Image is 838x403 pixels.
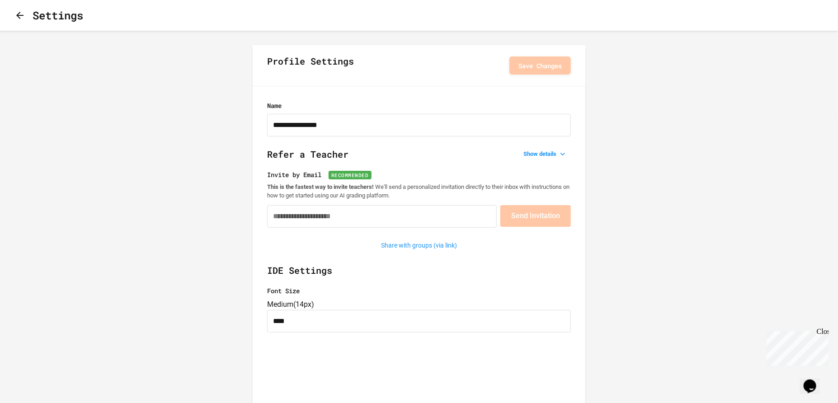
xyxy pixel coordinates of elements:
[4,4,62,57] div: Chat with us now!Close
[267,299,571,310] div: Medium ( 14px )
[267,170,571,179] label: Invite by Email
[763,328,829,366] iframe: chat widget
[520,148,571,160] button: Show details
[509,56,571,75] button: Save Changes
[267,54,354,77] h2: Profile Settings
[267,286,571,295] label: Font Size
[267,183,571,200] p: We'll send a personalized invitation directly to their inbox with instructions on how to get star...
[267,183,374,190] strong: This is the fastest way to invite teachers!
[267,147,571,170] h2: Refer a Teacher
[500,205,571,227] button: Send Invitation
[329,171,372,179] span: Recommended
[33,7,83,23] h1: Settings
[267,101,571,110] label: Name
[267,263,571,286] h2: IDE Settings
[800,367,829,394] iframe: chat widget
[377,239,461,253] button: Share with groups (via link)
